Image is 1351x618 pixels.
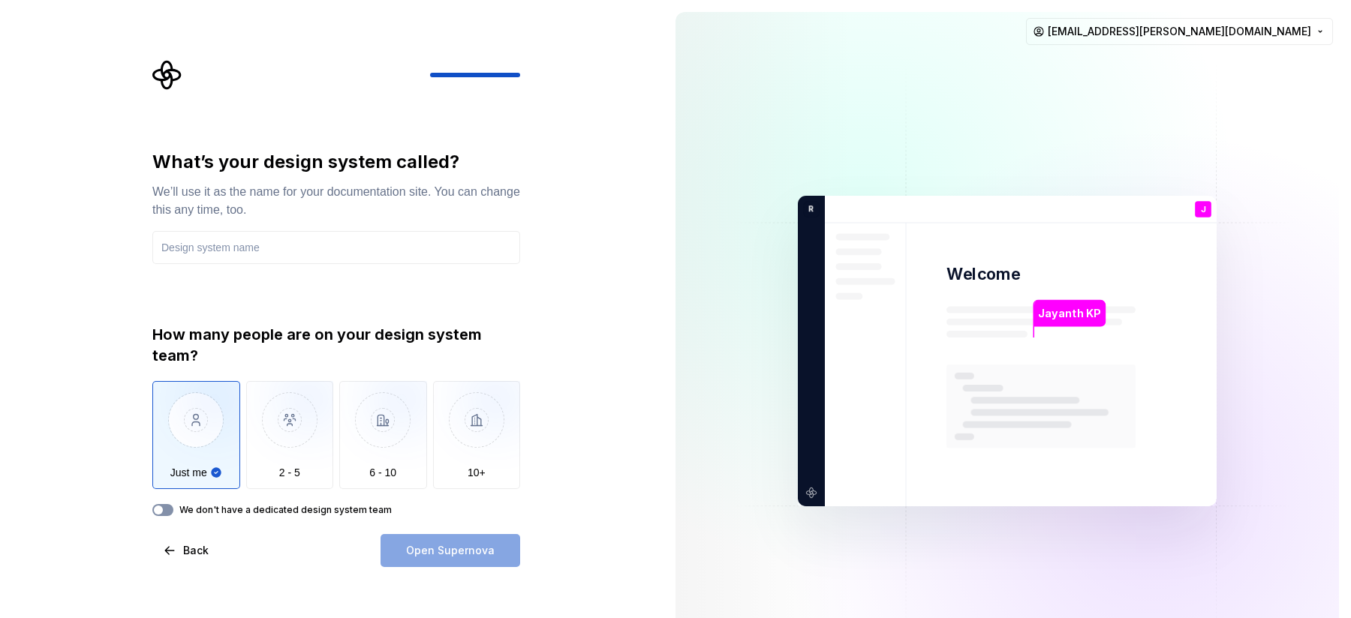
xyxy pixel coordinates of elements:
p: J [1201,205,1205,214]
p: Welcome [946,263,1020,285]
svg: Supernova Logo [152,60,182,90]
button: [EMAIL_ADDRESS][PERSON_NAME][DOMAIN_NAME] [1026,18,1333,45]
div: What’s your design system called? [152,150,520,174]
span: Back [183,543,209,558]
input: Design system name [152,231,520,264]
div: We’ll use it as the name for your documentation site. You can change this any time, too. [152,183,520,219]
label: We don't have a dedicated design system team [179,504,392,516]
button: Back [152,534,221,567]
span: [EMAIL_ADDRESS][PERSON_NAME][DOMAIN_NAME] [1048,24,1311,39]
div: How many people are on your design system team? [152,324,520,366]
p: R [803,202,814,216]
p: Jayanth KP [1038,305,1100,322]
